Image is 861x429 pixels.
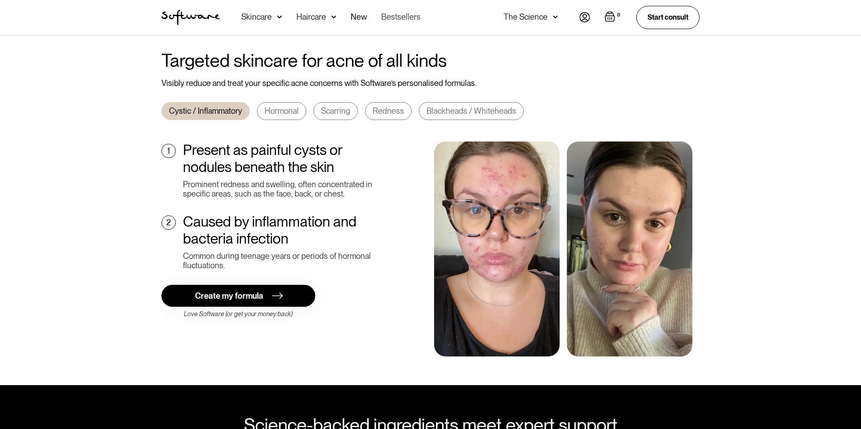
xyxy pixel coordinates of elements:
[183,213,382,248] div: Caused by inflammation and bacteria infection
[195,291,263,301] div: Create my formula
[373,106,404,116] div: Redness
[169,106,242,116] div: Cystic / Inflammatory
[166,218,171,227] div: 2
[567,142,692,356] img: Visibly reduce and treat your specific acne concerns with Software’s personalised formulas.
[265,106,299,116] div: Hormonal
[161,285,315,307] a: Create my formula
[615,11,622,19] div: 0
[504,13,548,21] div: The Science
[161,10,220,25] a: home
[161,78,700,88] div: Visibly reduce and treat your specific acne concerns with Software’s personalised formulas.
[183,251,382,270] div: Common during teenage years or periods of hormonal fluctuations.
[241,13,272,21] div: Skincare
[296,13,326,21] div: Haircare
[331,13,336,21] img: arrow down
[161,10,220,25] img: Software Logo
[161,310,315,318] div: Love Software (or get your money back)
[553,13,558,21] img: arrow down
[277,13,282,21] img: arrow down
[183,180,382,199] div: Prominent redness and swelling, often concentrated in specific areas, such as the face, back, or ...
[161,50,700,71] h2: Targeted skincare for acne of all kinds
[604,11,622,24] a: Open empty cart
[167,146,170,156] div: 1
[434,142,560,356] img: Visibly reduce and treat your specific acne concerns with Software’s personalised formulas.
[183,142,382,176] div: Present as painful cysts or nodules beneath the skin
[426,106,516,116] div: Blackheads / Whiteheads
[321,106,350,116] div: Scarring
[636,6,700,29] a: Start consult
